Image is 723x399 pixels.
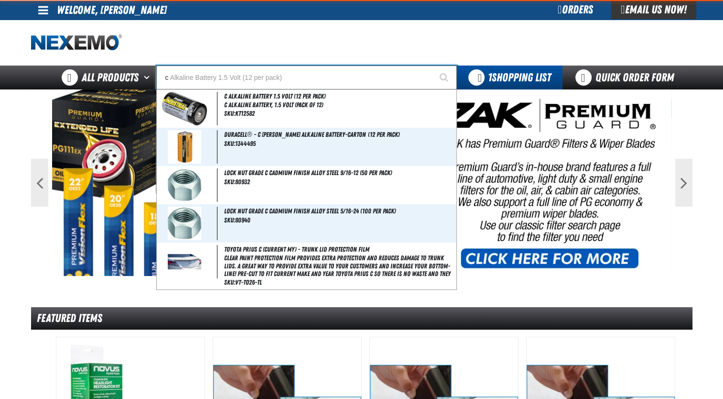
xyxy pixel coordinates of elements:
[224,245,369,253] span: Toyota Prius C (Current MY) - Trunk Lid Protection Film
[82,69,139,86] span: All Products
[224,207,396,215] span: Lock Nut Grade C Cadmium Finish Alloy Steel 5/16-24 (100 per pack)
[224,216,250,224] span: SKU:80940
[224,110,255,117] span: SKU:KT12582
[224,92,325,100] span: C Alkaline Battery 1.5 Volt (12 per pack)
[31,34,122,51] img: Nexemo logo
[140,66,156,89] button: Open All Products pages
[52,89,671,276] img: PG Filters & Wipers
[224,178,250,186] span: SKU:80932
[168,130,201,164] img: 5b11584e4654f747486255-1344495-a.jpg
[224,278,262,286] span: SKU:VT-TO26-TL
[433,66,457,89] button: Start Searching
[224,169,392,177] span: Lock Nut Grade C Cadmium Finish Alloy Steel 9/16-12 (50 per pack)
[162,92,207,125] img: 5b11582dd3148392293197-kt12582.jpg
[168,168,201,202] img: 5b11580d4a9d5556381536-p_31312_1.jpg
[224,101,454,109] span: C Alkaline Battery, 1.5 Volt (Pack of 12)
[224,254,454,278] span: Clear paint protection film provides extra protection and reduces damage to trunk lids. A great w...
[224,140,256,147] span: SKU:1344495
[168,245,201,278] img: 5b11589e96b53941786171-3m-trunk-lid-protection-film_3_55.jpg
[457,66,562,89] button: You have 1 Shopping List. Open to view details
[31,159,48,207] button: Previous
[224,131,399,138] span: Duracell® - C [PERSON_NAME] Alkaline Battery-Carton (12 per pack)
[562,66,692,89] a: Quick Order Form
[488,71,492,84] strong: 1
[31,307,692,330] div: Featured Items
[488,71,551,84] span: Shopping List
[675,159,692,207] button: Next
[168,207,201,240] img: 5b11580d4e9e8842714333-p_31312.jpg
[156,66,457,89] input: Search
